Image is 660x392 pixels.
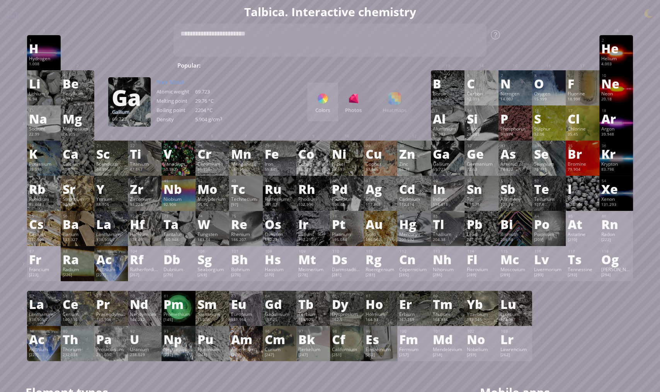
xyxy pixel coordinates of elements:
div: Iridium [298,231,328,237]
div: 126.904 [568,202,597,208]
div: 73 [164,214,193,219]
div: 29.76 °C [195,97,234,104]
div: 38 [63,178,92,183]
div: 77 [299,214,328,219]
div: Ruthenium [265,196,294,202]
div: 13 [433,108,463,113]
div: 85 [568,214,597,219]
div: Boiling point [156,107,195,114]
div: 75 [231,214,261,219]
div: Neon [601,90,631,97]
div: 28.085 [466,132,496,138]
div: Titanium [130,161,160,167]
div: Iron [265,161,294,167]
div: W [197,218,227,230]
div: Ar [601,112,631,125]
div: Sn [466,183,496,195]
div: Iodine [568,196,597,202]
div: Se [534,148,564,160]
div: Bismuth [500,231,530,237]
div: H [29,42,59,54]
div: C [466,77,496,90]
div: Al [433,112,463,125]
span: [MEDICAL_DATA] [452,61,509,70]
div: 30 [400,143,429,148]
div: At [568,218,597,230]
div: La [96,218,126,230]
div: Po [534,218,564,230]
div: 5.904 g/cm [195,116,234,123]
div: 112.414 [399,202,429,208]
div: Antimony [500,196,530,202]
div: Xe [601,183,631,195]
div: Magnesium [63,126,92,132]
div: Oxygen [534,90,564,97]
div: 15.999 [534,97,564,103]
div: 15 [501,108,530,113]
div: Argon [601,126,631,132]
div: Hafnium [130,231,160,237]
div: Gallium [112,109,147,115]
div: 26 [265,143,294,148]
div: 18.998 [568,97,597,103]
sub: 4 [384,65,387,70]
div: Zinc [399,161,429,167]
div: Silicon [466,126,496,132]
div: 23 [164,143,193,148]
div: 54 [602,178,631,183]
div: 33 [501,143,530,148]
div: Copper [366,161,395,167]
div: In [433,183,463,195]
div: 44.956 [96,167,126,173]
div: 83 [501,214,530,219]
div: Strontium [63,196,92,202]
div: 49 [433,178,463,183]
div: 2 [602,38,631,43]
div: Niobium [163,196,193,202]
div: 6 [467,73,496,78]
div: 35.45 [568,132,597,138]
div: Chromium [197,161,227,167]
div: Tl [433,218,463,230]
div: Radon [601,231,631,237]
div: Te [534,183,564,195]
div: 27 [299,143,328,148]
div: Indium [433,196,463,202]
div: K [29,148,59,160]
div: V [163,148,193,160]
div: 58.933 [298,167,328,173]
div: S [534,112,564,125]
div: Zirconium [130,196,160,202]
div: 82 [467,214,496,219]
sub: 4 [332,65,335,70]
div: Germanium [466,161,496,167]
div: 19 [29,143,59,148]
div: 10.81 [433,97,463,103]
div: 44 [265,178,294,183]
div: 74 [198,214,227,219]
div: Cs [29,218,59,230]
div: Co [298,148,328,160]
div: 79 [366,214,395,219]
div: Sulphur [534,126,564,132]
div: 57 [97,214,126,219]
div: Cobalt [298,161,328,167]
div: 86 [602,214,631,219]
div: Ag [366,183,395,195]
div: Astatine [568,231,597,237]
div: 84 [534,214,564,219]
div: Xenon [601,196,631,202]
div: 20.18 [601,97,631,103]
div: 91.224 [130,202,160,208]
div: Pt [332,218,362,230]
div: Cadmium [399,196,429,202]
div: Mo [197,183,227,195]
div: 32 [467,143,496,148]
div: 50.942 [163,167,193,173]
div: Rn [601,218,631,230]
div: N [500,77,530,90]
div: 78 [332,214,362,219]
div: Polonium [534,231,564,237]
div: 114.818 [433,202,463,208]
h1: Talbica. Interactive chemistry [21,4,639,20]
